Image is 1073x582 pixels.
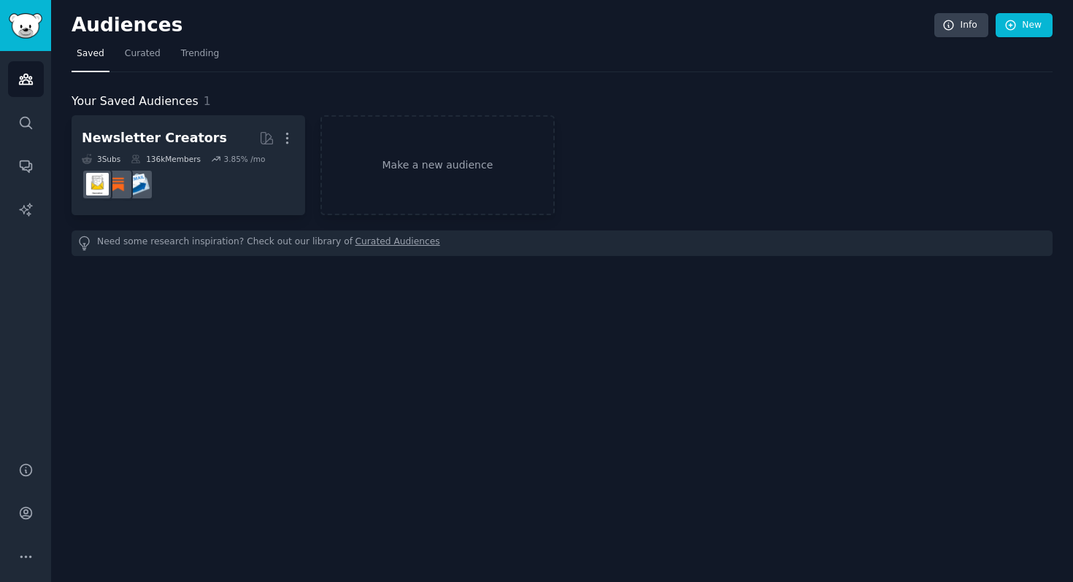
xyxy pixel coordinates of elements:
a: New [996,13,1053,38]
span: 1 [204,94,211,108]
a: Newsletter Creators3Subs136kMembers3.85% /moEmailmarketingSubstackNewsletters [72,115,305,215]
span: Saved [77,47,104,61]
div: 3 Sub s [82,154,120,164]
span: Your Saved Audiences [72,93,199,111]
a: Trending [176,42,224,72]
div: 3.85 % /mo [223,154,265,164]
a: Curated [120,42,166,72]
img: Substack [107,173,129,195]
a: Make a new audience [320,115,554,215]
div: Newsletter Creators [82,129,227,147]
a: Curated Audiences [355,236,440,251]
img: GummySearch logo [9,13,42,39]
div: Need some research inspiration? Check out our library of [72,230,1053,256]
span: Curated [125,47,161,61]
a: Saved [72,42,109,72]
img: Emailmarketing [127,173,150,195]
img: Newsletters [86,173,109,195]
div: 136k Members [131,154,201,164]
h2: Audiences [72,14,934,37]
a: Info [934,13,988,38]
span: Trending [181,47,219,61]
